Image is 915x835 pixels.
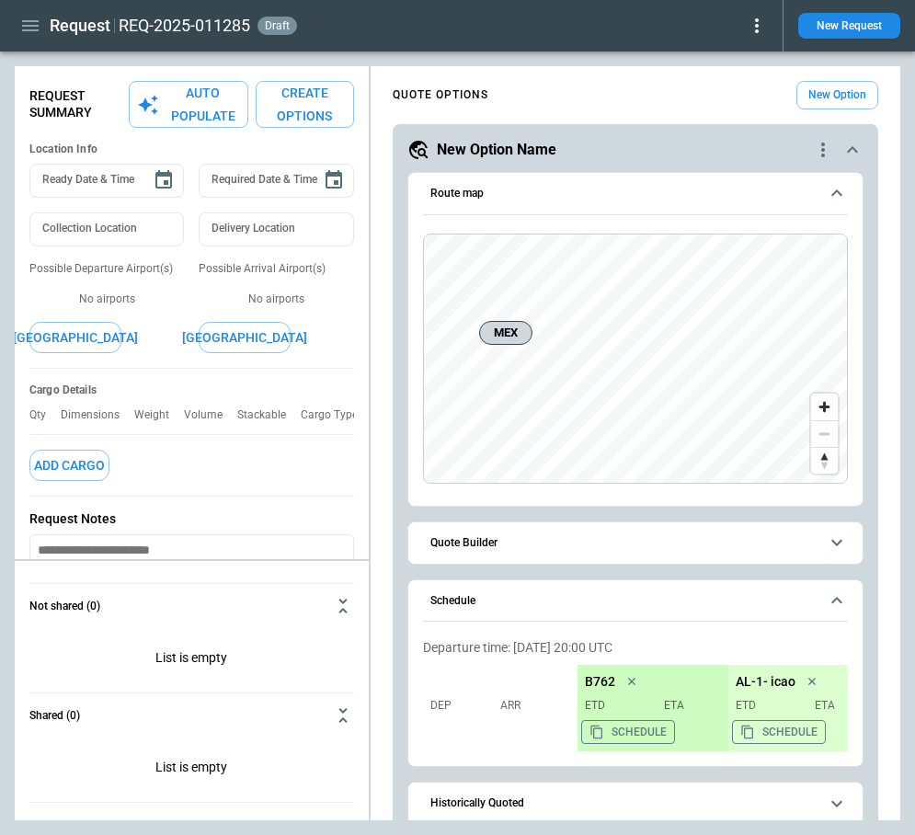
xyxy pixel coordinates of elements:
button: Historically Quoted [423,783,848,824]
div: Route map [423,234,848,484]
button: New Request [798,13,900,39]
h6: Shared (0) [29,710,80,722]
button: Zoom in [811,394,838,420]
button: Shared (0) [29,693,354,738]
button: Auto Populate [129,81,248,128]
canvas: Map [424,234,847,483]
p: B762 [585,674,615,690]
p: ETD [736,698,800,714]
p: No airports [29,292,184,307]
button: Quote Builder [423,522,848,564]
p: Qty [29,408,61,422]
button: Reset bearing to north [811,447,838,474]
p: List is empty [29,738,354,802]
div: Not shared (0) [29,628,354,692]
button: Create Options [256,81,354,128]
h1: Request [50,15,110,37]
p: ETA [807,698,872,714]
p: Dimensions [61,408,134,422]
p: Weight [134,408,184,422]
button: [GEOGRAPHIC_DATA] [199,322,291,354]
div: quote-option-actions [812,139,834,161]
p: Cargo Type [301,408,372,422]
h6: Schedule [430,595,475,607]
p: Stackable [237,408,301,422]
p: Request Notes [29,511,354,527]
p: Possible Departure Airport(s) [29,261,184,277]
span: draft [261,19,293,32]
button: Choose date [145,162,182,199]
button: Copy the aircraft schedule to your clipboard [581,720,675,744]
button: Schedule [423,580,848,623]
p: Dep [430,698,495,714]
div: Not shared (0) [29,738,354,802]
p: Request Summary [29,88,129,120]
h6: Quote Builder [430,537,498,549]
h2: REQ-2025-011285 [119,15,250,37]
p: Possible Arrival Airport(s) [199,261,353,277]
h6: Location Info [29,143,354,156]
p: Volume [184,408,237,422]
h4: QUOTE OPTIONS [393,91,488,99]
button: Not shared (0) [29,584,354,628]
button: New Option [796,81,878,109]
h6: Cargo Details [29,383,354,397]
h6: Not shared (0) [29,601,100,612]
p: No airports [199,292,353,307]
span: MEX [487,324,524,342]
button: Route map [423,173,848,215]
p: Arr [500,698,565,714]
p: ETD [585,698,649,714]
button: Add Cargo [29,450,109,482]
p: List is empty [29,628,354,692]
p: Departure time: [DATE] 20:00 UTC [423,640,848,656]
h6: Historically Quoted [430,797,524,809]
h6: Route map [430,188,484,200]
button: Zoom out [811,420,838,447]
button: Copy the aircraft schedule to your clipboard [732,720,826,744]
p: AL-1- icao [736,674,795,690]
div: Schedule [423,633,848,759]
h5: New Option Name [437,140,556,160]
button: Choose date [315,162,352,199]
button: [GEOGRAPHIC_DATA] [29,322,121,354]
div: scrollable content [578,665,848,751]
button: New Option Namequote-option-actions [407,139,864,161]
p: ETA [657,698,721,714]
